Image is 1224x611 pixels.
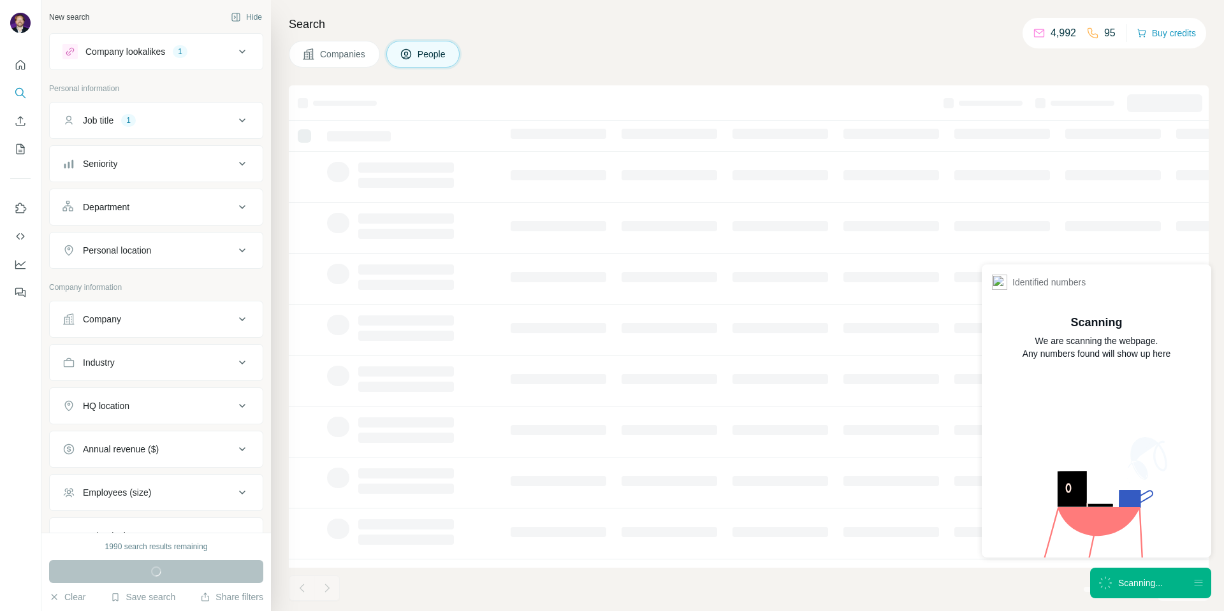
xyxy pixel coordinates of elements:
button: Feedback [10,281,31,304]
button: Company lookalikes1 [50,36,263,67]
div: Personal location [83,244,151,257]
p: 4,992 [1051,25,1076,41]
div: 1 [121,115,136,126]
div: Company [83,313,121,326]
button: Company [50,304,263,334]
div: Job title [83,114,113,127]
h4: Search [289,15,1209,33]
button: Dashboard [10,253,31,276]
button: Job title1 [50,105,263,136]
button: Hide [222,8,271,27]
div: Technologies [83,529,135,542]
button: Seniority [50,148,263,179]
div: 1990 search results remaining [105,541,208,552]
div: Annual revenue ($) [83,443,159,456]
div: New search [49,11,89,23]
p: Personal information [49,83,263,94]
p: Company information [49,282,263,293]
button: Employees (size) [50,477,263,508]
button: Industry [50,347,263,378]
div: HQ location [83,399,129,412]
button: Use Surfe on LinkedIn [10,197,31,220]
button: HQ location [50,391,263,421]
div: Company lookalikes [85,45,165,58]
button: Personal location [50,235,263,266]
p: 95 [1104,25,1116,41]
img: Avatar [10,13,31,33]
button: Quick start [10,54,31,76]
button: Save search [110,591,175,603]
button: Buy credits [1137,24,1196,42]
button: My lists [10,138,31,161]
div: Employees (size) [83,486,151,499]
div: 1 [173,46,187,57]
button: Enrich CSV [10,110,31,133]
div: Seniority [83,157,117,170]
button: Annual revenue ($) [50,434,263,464]
button: Search [10,82,31,104]
button: Technologies [50,521,263,551]
div: Industry [83,356,115,369]
button: Clear [49,591,85,603]
button: Use Surfe API [10,225,31,248]
span: Companies [320,48,367,61]
span: People [418,48,447,61]
button: Share filters [200,591,263,603]
div: Department [83,201,129,213]
button: Department [50,192,263,222]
